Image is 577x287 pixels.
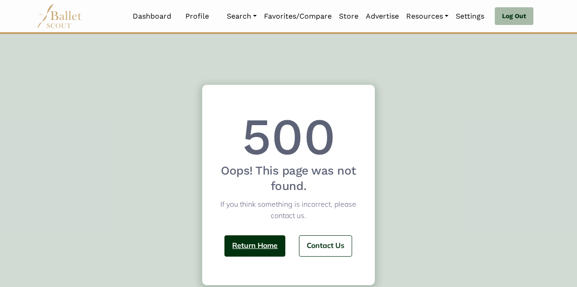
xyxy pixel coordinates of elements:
h3: Oops! This page was not found. [202,163,375,194]
p: If you think something is incorrect, please contact us. [202,199,375,222]
a: Return Home [224,235,285,257]
a: Log Out [495,7,533,25]
a: Profile [182,7,213,26]
a: Resources [403,7,452,26]
h1: 500 [202,114,375,160]
a: Advertise [362,7,403,26]
a: Favorites/Compare [260,7,335,26]
a: Dashboard [129,7,175,26]
a: Store [335,7,362,26]
a: Contact Us [299,235,352,257]
a: Search [223,7,260,26]
a: Settings [452,7,488,26]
